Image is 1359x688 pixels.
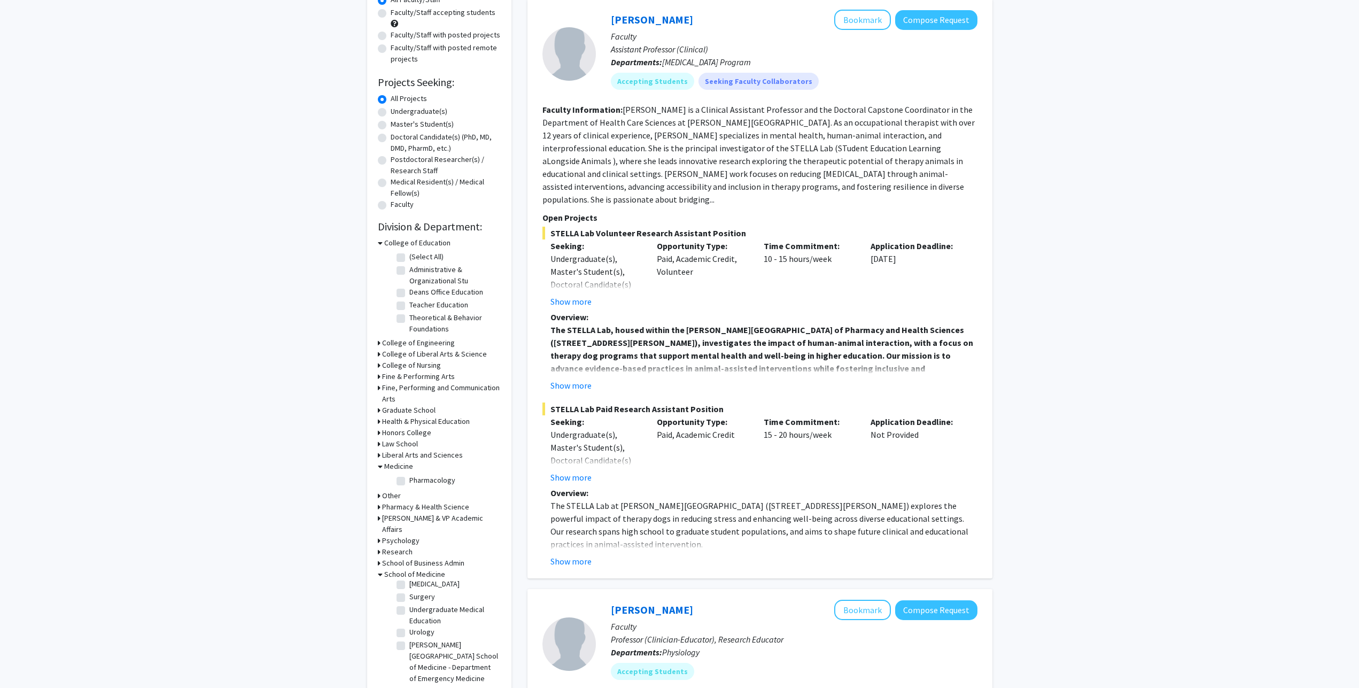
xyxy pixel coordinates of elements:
[611,633,977,646] p: Professor (Clinician-Educator), Research Educator
[409,591,435,602] label: Surgery
[550,324,976,412] strong: The STELLA Lab, housed within the [PERSON_NAME][GEOGRAPHIC_DATA] of Pharmacy and Health Sciences ...
[550,428,641,531] div: Undergraduate(s), Master's Student(s), Doctoral Candidate(s) (PhD, MD, DMD, PharmD, etc.), Postdo...
[611,620,977,633] p: Faculty
[611,647,662,658] b: Departments:
[409,264,498,287] label: Administrative & Organizational Stu
[382,450,463,461] h3: Liberal Arts and Sciences
[698,73,819,90] mat-chip: Seeking Faculty Collaborators
[542,403,977,415] span: STELLA Lab Paid Research Assistant Position
[382,535,420,546] h3: Psychology
[611,73,694,90] mat-chip: Accepting Students
[391,106,447,117] label: Undergraduate(s)
[382,558,464,569] h3: School of Business Admin
[611,13,693,26] a: [PERSON_NAME]
[542,211,977,224] p: Open Projects
[550,415,641,428] p: Seeking:
[550,555,592,568] button: Show more
[382,513,501,535] h3: [PERSON_NAME] & VP Academic Affairs
[550,471,592,484] button: Show more
[391,93,427,104] label: All Projects
[871,239,961,252] p: Application Deadline:
[649,239,756,308] div: Paid, Academic Credit, Volunteer
[611,57,662,67] b: Departments:
[391,176,501,199] label: Medical Resident(s) / Medical Fellow(s)
[550,488,588,498] strong: Overview:
[382,438,418,450] h3: Law School
[550,252,641,355] div: Undergraduate(s), Master's Student(s), Doctoral Candidate(s) (PhD, MD, DMD, PharmD, etc.), Postdo...
[382,501,469,513] h3: Pharmacy & Health Science
[756,415,863,484] div: 15 - 20 hours/week
[391,7,495,18] label: Faculty/Staff accepting students
[8,640,45,680] iframe: Chat
[662,647,700,658] span: Physiology
[764,415,855,428] p: Time Commitment:
[542,104,623,115] b: Faculty Information:
[382,416,470,427] h3: Health & Physical Education
[382,546,413,558] h3: Research
[895,10,977,30] button: Compose Request to Christine Kivlen
[550,295,592,308] button: Show more
[764,239,855,252] p: Time Commitment:
[382,337,455,349] h3: College of Engineering
[409,299,468,311] label: Teacher Education
[542,104,975,205] fg-read-more: [PERSON_NAME] is a Clinical Assistant Professor and the Doctoral Capstone Coordinator in the Depa...
[611,603,693,616] a: [PERSON_NAME]
[550,379,592,392] button: Show more
[382,490,401,501] h3: Other
[409,475,455,486] label: Pharmacology
[756,239,863,308] div: 10 - 15 hours/week
[382,371,455,382] h3: Fine & Performing Arts
[391,29,500,41] label: Faculty/Staff with posted projects
[863,415,969,484] div: Not Provided
[391,154,501,176] label: Postdoctoral Researcher(s) / Research Staff
[550,239,641,252] p: Seeking:
[657,415,748,428] p: Opportunity Type:
[391,119,454,130] label: Master's Student(s)
[378,220,501,233] h2: Division & Department:
[382,360,441,371] h3: College of Nursing
[871,415,961,428] p: Application Deadline:
[611,30,977,43] p: Faculty
[550,499,977,551] p: The STELLA Lab at [PERSON_NAME][GEOGRAPHIC_DATA] ([STREET_ADDRESS][PERSON_NAME]) explores the pow...
[662,57,751,67] span: [MEDICAL_DATA] Program
[391,42,501,65] label: Faculty/Staff with posted remote projects
[391,132,501,154] label: Doctoral Candidate(s) (PhD, MD, DMD, PharmD, etc.)
[391,199,414,210] label: Faculty
[834,600,891,620] button: Add Rossi Noreen to Bookmarks
[378,76,501,89] h2: Projects Seeking:
[382,427,431,438] h3: Honors College
[384,237,451,249] h3: College of Education
[834,10,891,30] button: Add Christine Kivlen to Bookmarks
[384,569,445,580] h3: School of Medicine
[657,239,748,252] p: Opportunity Type:
[409,287,483,298] label: Deans Office Education
[409,604,498,627] label: Undergraduate Medical Education
[863,239,969,308] div: [DATE]
[611,663,694,680] mat-chip: Accepting Students
[409,312,498,335] label: Theoretical & Behavior Foundations
[895,600,977,620] button: Compose Request to Rossi Noreen
[550,312,588,322] strong: Overview:
[382,405,436,416] h3: Graduate School
[409,578,460,590] label: [MEDICAL_DATA]
[649,415,756,484] div: Paid, Academic Credit
[542,227,977,239] span: STELLA Lab Volunteer Research Assistant Position
[409,627,434,638] label: Urology
[382,349,487,360] h3: College of Liberal Arts & Science
[382,382,501,405] h3: Fine, Performing and Communication Arts
[384,461,413,472] h3: Medicine
[409,639,498,684] label: [PERSON_NAME][GEOGRAPHIC_DATA] School of Medicine - Department of Emergency Medicine
[611,43,977,56] p: Assistant Professor (Clinical)
[409,251,444,262] label: (Select All)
